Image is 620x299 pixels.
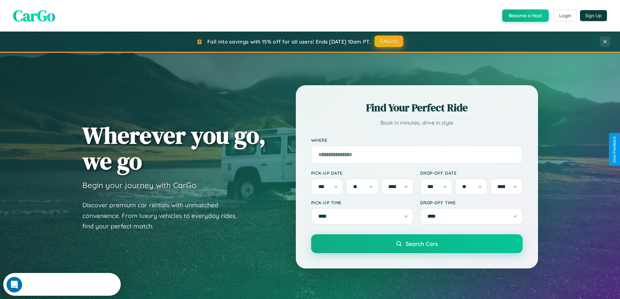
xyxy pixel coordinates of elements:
label: Pick-up Date [311,170,414,176]
label: Drop-off Date [420,170,523,176]
label: Pick-up Time [311,200,414,205]
button: Sign Up [580,10,607,21]
button: Search Cars [311,234,523,253]
iframe: Intercom live chat discovery launcher [3,273,121,296]
div: Give Feedback [612,136,617,163]
span: Fall into savings with 15% off for all users! Ends [DATE] 10am PT. [207,38,370,45]
iframe: Intercom live chat [7,277,22,292]
button: FALL15 [375,35,403,47]
span: CarGo [13,5,55,26]
button: Become a Host [502,9,549,22]
label: Drop-off Time [420,200,523,205]
p: Discover premium car rentals with unmatched convenience. From luxury vehicles to everyday rides, ... [82,200,245,232]
h3: Begin your journey with CarGo [82,180,197,190]
h1: Wherever you go, we go [82,122,266,174]
label: Where [311,137,523,143]
span: Search Cars [406,240,438,247]
h2: Find Your Perfect Ride [311,101,523,115]
button: Login [554,10,577,21]
p: Book in minutes, drive in style [311,118,523,128]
